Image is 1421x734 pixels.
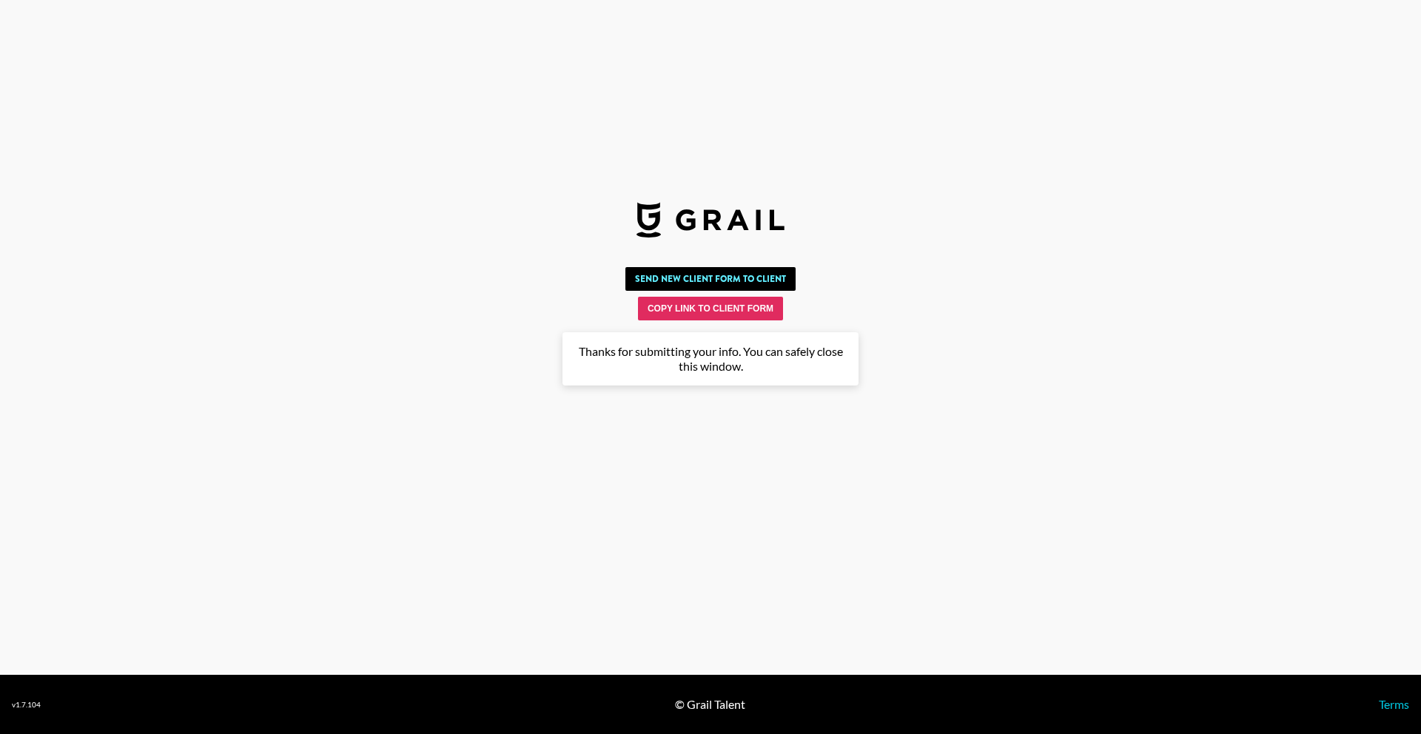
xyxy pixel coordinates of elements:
button: Send New Client Form to Client [625,267,796,291]
div: © Grail Talent [675,697,745,712]
div: v 1.7.104 [12,700,41,710]
div: Thanks for submitting your info. You can safely close this window. [562,332,859,385]
a: Terms [1379,697,1409,711]
button: Copy Link to Client Form [638,297,783,320]
img: Grail Talent Logo [636,202,785,238]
